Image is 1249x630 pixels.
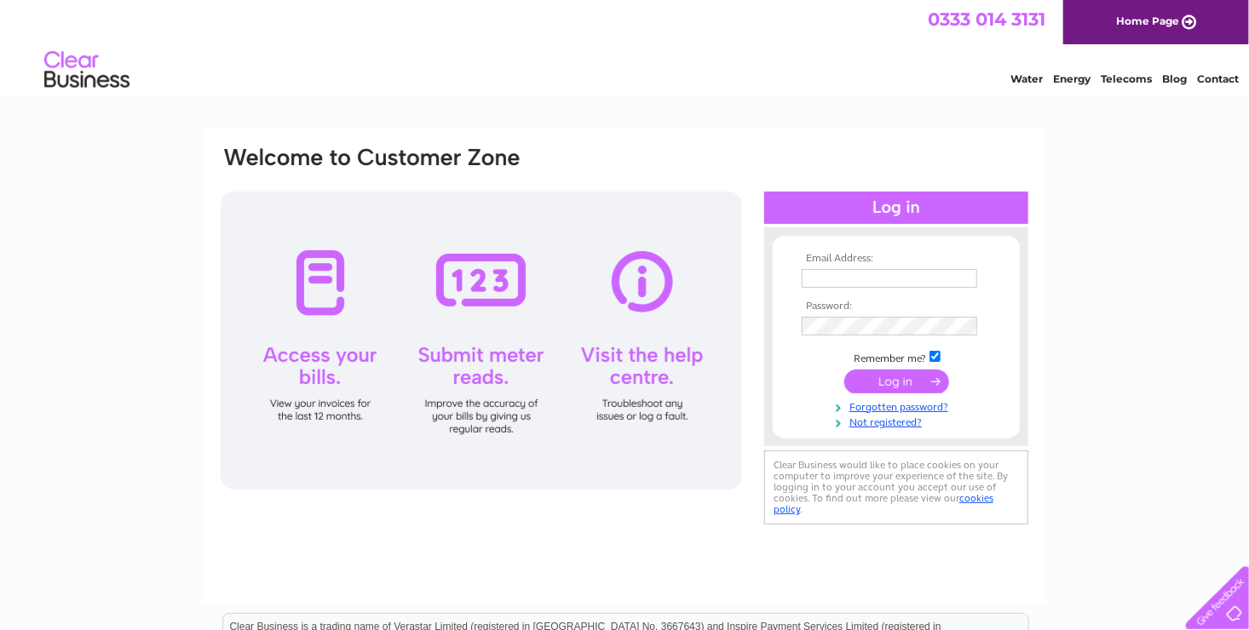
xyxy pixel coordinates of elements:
td: Remember me? [797,348,995,365]
a: Blog [1162,72,1187,85]
a: Telecoms [1101,72,1152,85]
th: Password: [797,301,995,312]
a: Not registered? [802,413,995,429]
a: Energy [1053,72,1091,85]
th: Email Address: [797,253,995,265]
a: Contact [1197,72,1239,85]
a: 0333 014 3131 [928,9,1045,30]
a: Forgotten password? [802,398,995,414]
a: cookies policy [774,492,993,515]
a: Water [1010,72,1043,85]
img: logo.png [43,44,130,96]
div: Clear Business is a trading name of Verastar Limited (registered in [GEOGRAPHIC_DATA] No. 3667643... [223,9,1028,83]
div: Clear Business would like to place cookies on your computer to improve your experience of the sit... [764,450,1028,524]
input: Submit [844,369,949,393]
